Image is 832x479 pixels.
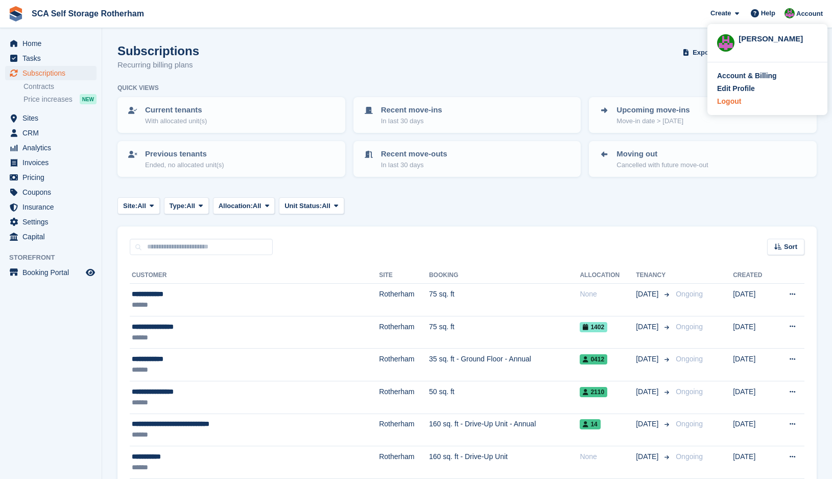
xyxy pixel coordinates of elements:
[9,253,102,263] span: Storefront
[5,170,97,185] a: menu
[733,284,774,316] td: [DATE]
[379,267,429,284] th: Site
[580,354,607,364] span: 0412
[5,141,97,155] a: menu
[84,266,97,279] a: Preview store
[739,33,818,42] div: [PERSON_NAME]
[22,141,84,155] span: Analytics
[636,386,660,397] span: [DATE]
[761,8,775,18] span: Help
[5,51,97,65] a: menu
[381,104,442,116] p: Recent move-ins
[23,95,73,104] span: Price increases
[676,452,703,461] span: Ongoing
[145,116,207,126] p: With allocated unit(s)
[5,36,97,51] a: menu
[676,323,703,331] span: Ongoing
[253,201,262,211] span: All
[170,201,187,211] span: Type:
[636,419,660,429] span: [DATE]
[5,66,97,80] a: menu
[616,160,708,170] p: Cancelled with future move-out
[80,94,97,104] div: NEW
[580,419,600,429] span: 14
[429,349,580,381] td: 35 sq. ft - Ground Floor - Annual
[279,197,344,214] button: Unit Status: All
[22,185,84,199] span: Coupons
[22,51,84,65] span: Tasks
[219,201,253,211] span: Allocation:
[429,446,580,479] td: 160 sq. ft - Drive-Up Unit
[117,59,199,71] p: Recurring billing plans
[145,104,207,116] p: Current tenants
[429,316,580,349] td: 75 sq. ft
[23,82,97,92] a: Contracts
[676,387,703,396] span: Ongoing
[22,111,84,125] span: Sites
[429,381,580,414] td: 50 sq. ft
[22,230,84,244] span: Capital
[429,284,580,316] td: 75 sq. ft
[616,148,708,160] p: Moving out
[284,201,322,211] span: Unit Status:
[590,142,816,176] a: Moving out Cancelled with future move-out
[429,414,580,446] td: 160 sq. ft - Drive-Up Unit - Annual
[580,267,636,284] th: Allocation
[22,265,84,280] span: Booking Portal
[22,200,84,214] span: Insurance
[354,98,580,132] a: Recent move-ins In last 30 days
[381,148,447,160] p: Recent move-outs
[22,36,84,51] span: Home
[676,355,703,363] span: Ongoing
[676,420,703,428] span: Ongoing
[710,8,731,18] span: Create
[676,290,703,298] span: Ongoing
[22,155,84,170] span: Invoices
[717,83,755,94] div: Edit Profile
[636,322,660,332] span: [DATE]
[322,201,330,211] span: All
[117,83,159,93] h6: Quick views
[5,265,97,280] a: menu
[137,201,146,211] span: All
[733,267,774,284] th: Created
[22,215,84,229] span: Settings
[379,381,429,414] td: Rotherham
[636,451,660,462] span: [DATE]
[145,160,224,170] p: Ended, no allocated unit(s)
[5,215,97,229] a: menu
[733,349,774,381] td: [DATE]
[22,66,84,80] span: Subscriptions
[28,5,148,22] a: SCA Self Storage Rotherham
[22,126,84,140] span: CRM
[616,116,690,126] p: Move-in date > [DATE]
[636,289,660,300] span: [DATE]
[717,71,818,81] a: Account & Billing
[117,44,199,58] h1: Subscriptions
[5,230,97,244] a: menu
[717,71,777,81] div: Account & Billing
[5,111,97,125] a: menu
[717,34,734,52] img: Sarah Race
[733,316,774,349] td: [DATE]
[379,446,429,479] td: Rotherham
[580,451,636,462] div: None
[784,242,797,252] span: Sort
[123,201,137,211] span: Site:
[580,322,607,332] span: 1402
[23,94,97,105] a: Price increases NEW
[8,6,23,21] img: stora-icon-8386f47178a22dfd0bd8f6a31ec36ba5ce8667c1dd55bd0f319d3a0aa187defe.svg
[717,96,818,107] a: Logout
[379,284,429,316] td: Rotherham
[717,96,741,107] div: Logout
[590,98,816,132] a: Upcoming move-ins Move-in date > [DATE]
[164,197,209,214] button: Type: All
[118,142,344,176] a: Previous tenants Ended, no allocated unit(s)
[118,98,344,132] a: Current tenants With allocated unit(s)
[5,185,97,199] a: menu
[381,116,442,126] p: In last 30 days
[580,387,607,397] span: 2110
[681,44,726,61] button: Export
[213,197,275,214] button: Allocation: All
[379,349,429,381] td: Rotherham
